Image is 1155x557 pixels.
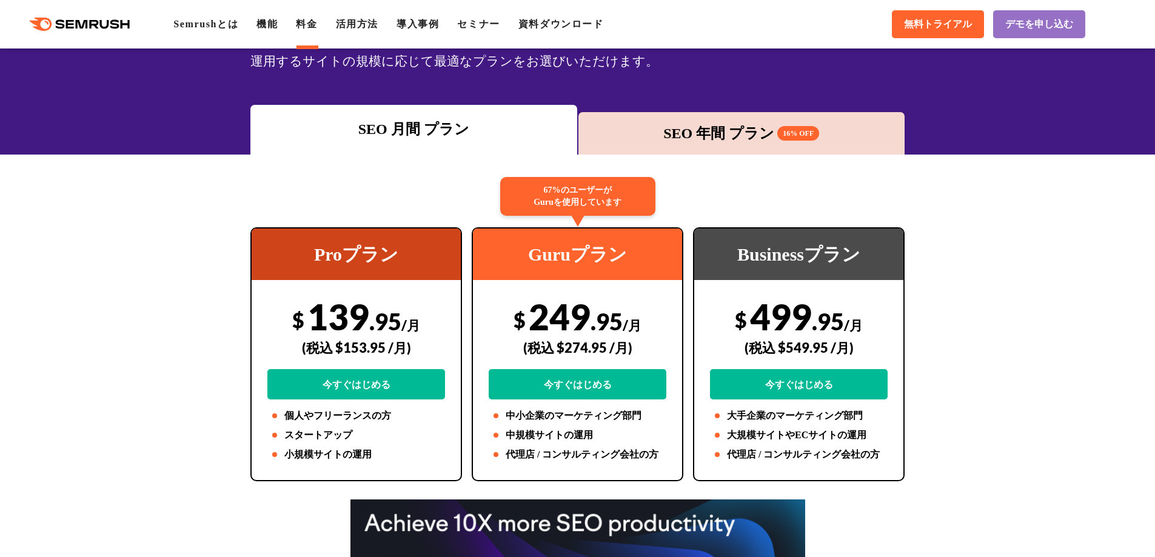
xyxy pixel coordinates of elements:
div: SEO 年間 プラン [584,122,899,144]
div: Proプラン [252,228,461,280]
span: .95 [369,307,401,335]
li: スタートアップ [267,428,445,442]
li: 代理店 / コンサルティング会社の方 [489,447,666,462]
li: 小規模サイトの運用 [267,447,445,462]
div: (税込 $274.95 /月) [489,326,666,369]
a: 導入事例 [397,19,439,29]
div: (税込 $549.95 /月) [710,326,888,369]
a: セミナー [457,19,500,29]
div: (税込 $153.95 /月) [267,326,445,369]
a: 資料ダウンロード [518,19,604,29]
div: SEO 月間 プラン [256,118,571,140]
span: 無料トライアル [904,18,972,31]
li: 中小企業のマーケティング部門 [489,409,666,423]
li: 中規模サイトの運用 [489,428,666,442]
span: $ [514,307,526,332]
a: デモを申し込む [993,10,1085,38]
span: $ [292,307,304,332]
span: 16% OFF [777,126,819,141]
div: 249 [489,295,666,399]
a: 今すぐはじめる [267,369,445,399]
a: 今すぐはじめる [489,369,666,399]
a: 料金 [296,19,317,29]
li: 代理店 / コンサルティング会社の方 [710,447,888,462]
span: デモを申し込む [1005,18,1073,31]
span: .95 [591,307,623,335]
div: Businessプラン [694,228,903,280]
li: 大規模サイトやECサイトの運用 [710,428,888,442]
a: Semrushとは [173,19,238,29]
div: Guruプラン [473,228,682,280]
span: /月 [844,317,863,333]
a: 機能 [256,19,278,29]
span: $ [735,307,747,332]
span: /月 [401,317,420,333]
div: 67%のユーザーが Guruを使用しています [500,177,655,216]
span: .95 [812,307,844,335]
li: 大手企業のマーケティング部門 [710,409,888,423]
li: 個人やフリーランスの方 [267,409,445,423]
div: 499 [710,295,888,399]
a: 無料トライアル [892,10,984,38]
div: 139 [267,295,445,399]
a: 活用方法 [336,19,378,29]
a: 今すぐはじめる [710,369,888,399]
div: SEOの3つの料金プランから、広告・SNS・市場調査ツールキットをご用意しています。業務領域や会社の規模、運用するサイトの規模に応じて最適なプランをお選びいただけます。 [250,28,905,72]
span: /月 [623,317,641,333]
